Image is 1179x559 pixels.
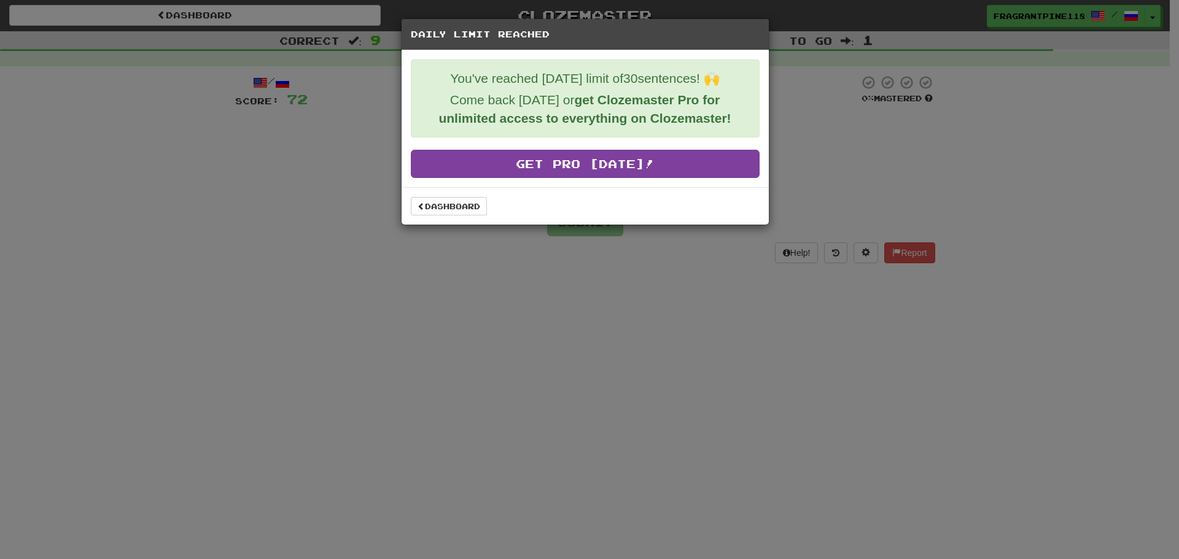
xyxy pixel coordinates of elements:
[411,28,760,40] h5: Daily Limit Reached
[411,150,760,178] a: Get Pro [DATE]!
[438,93,731,125] strong: get Clozemaster Pro for unlimited access to everything on Clozemaster!
[421,91,750,128] p: Come back [DATE] or
[411,197,487,215] a: Dashboard
[421,69,750,88] p: You've reached [DATE] limit of 30 sentences! 🙌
